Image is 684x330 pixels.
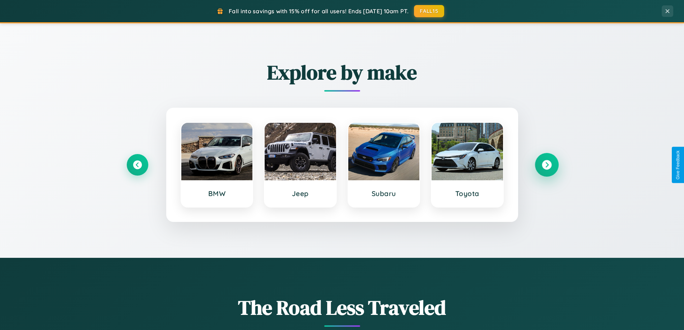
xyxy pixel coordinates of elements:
[355,189,413,198] h3: Subaru
[127,59,558,86] h2: Explore by make
[439,189,496,198] h3: Toyota
[414,5,444,17] button: FALL15
[675,150,680,180] div: Give Feedback
[127,294,558,321] h1: The Road Less Traveled
[189,189,246,198] h3: BMW
[272,189,329,198] h3: Jeep
[229,8,409,15] span: Fall into savings with 15% off for all users! Ends [DATE] 10am PT.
